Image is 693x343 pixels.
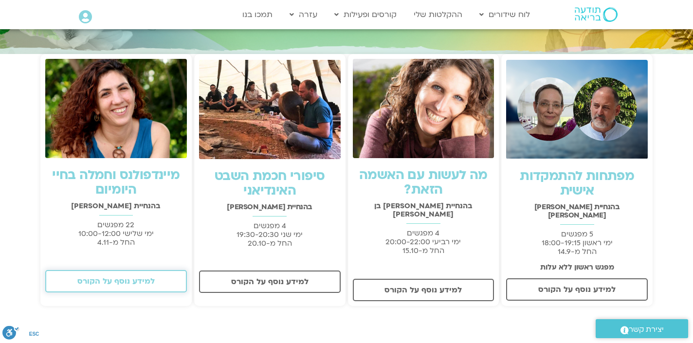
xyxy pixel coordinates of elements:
[45,202,187,210] h2: בהנחיית [PERSON_NAME]
[52,166,180,199] a: מיינדפולנס וחמלה בחיי היומיום
[248,238,292,248] span: החל מ-20.10
[506,203,648,219] h2: בהנחיית [PERSON_NAME] [PERSON_NAME]
[285,5,322,24] a: עזרה
[540,262,614,272] strong: מפגש ראשון ללא עלות
[409,5,467,24] a: ההקלטות שלי
[329,5,401,24] a: קורסים ופעילות
[215,167,325,199] a: סיפורי חכמת השבט האינדיאני
[45,220,187,247] p: 22 מפגשים ימי שלישי 10:00-12:00 החל מ-4.11
[384,286,462,294] span: למידע נוסף על הקורס
[199,203,341,211] h2: בהנחיית [PERSON_NAME]
[237,5,277,24] a: תמכו בנו
[629,323,664,336] span: יצירת קשר
[506,278,648,301] a: למידע נוסף על הקורס
[575,7,618,22] img: תודעה בריאה
[359,166,488,199] a: מה לעשות עם האשמה הזאת?
[538,285,616,294] span: למידע נוסף על הקורס
[199,221,341,248] p: 4 מפגשים ימי שני 19:30-20:30
[45,270,187,292] a: למידע נוסף על הקורס
[353,279,494,301] a: למידע נוסף על הקורס
[558,247,597,256] span: החל מ-14.9
[506,230,648,256] p: 5 מפגשים ימי ראשון 18:00-19:15
[199,271,341,293] a: למידע נוסף על הקורס
[77,277,155,286] span: למידע נוסף על הקורס
[596,319,688,338] a: יצירת קשר
[353,202,494,218] h2: בהנחיית [PERSON_NAME] בן [PERSON_NAME]
[231,277,309,286] span: למידע נוסף על הקורס
[474,5,535,24] a: לוח שידורים
[353,229,494,255] p: 4 מפגשים ימי רביעי 20:00-22:00 החל מ-15.10
[520,167,634,199] a: מפתחות להתמקדות אישית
